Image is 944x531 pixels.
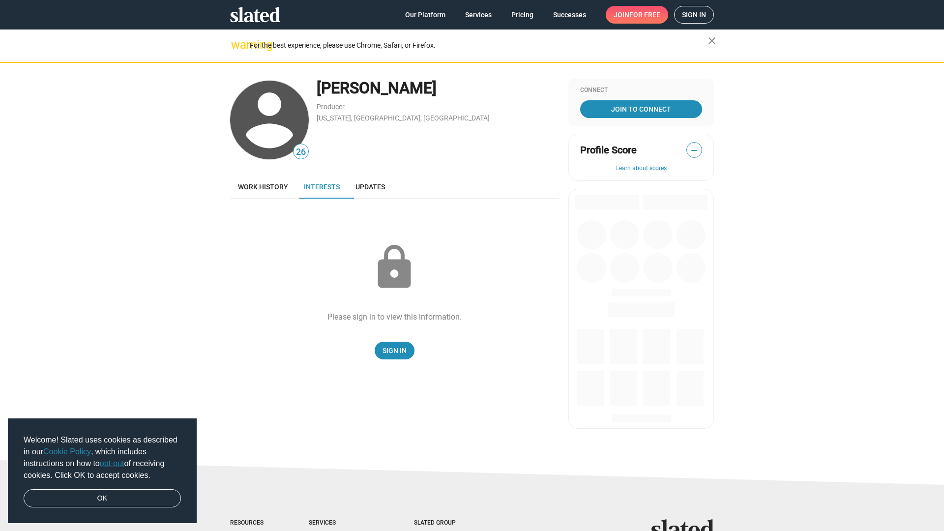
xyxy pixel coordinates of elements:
a: Our Platform [397,6,453,24]
a: Joinfor free [606,6,668,24]
div: For the best experience, please use Chrome, Safari, or Firefox. [250,39,708,52]
span: for free [629,6,660,24]
a: Work history [230,175,296,199]
div: Please sign in to view this information. [327,312,462,322]
mat-icon: warning [231,39,243,51]
a: Producer [317,103,345,111]
span: — [687,144,702,157]
a: dismiss cookie message [24,489,181,508]
a: Sign In [375,342,414,359]
span: Updates [355,183,385,191]
span: Pricing [511,6,533,24]
span: Services [465,6,492,24]
div: [PERSON_NAME] [317,78,559,99]
div: Connect [580,87,702,94]
div: Services [309,519,375,527]
span: Profile Score [580,144,637,157]
a: Interests [296,175,348,199]
span: Welcome! Slated uses cookies as described in our , which includes instructions on how to of recei... [24,434,181,481]
span: Interests [304,183,340,191]
a: Updates [348,175,393,199]
span: Successes [553,6,586,24]
a: Cookie Policy [43,447,91,456]
mat-icon: close [706,35,718,47]
div: Slated Group [414,519,481,527]
div: cookieconsent [8,418,197,524]
a: Pricing [503,6,541,24]
span: Join [614,6,660,24]
div: Resources [230,519,269,527]
a: opt-out [100,459,124,468]
a: Sign in [674,6,714,24]
button: Learn about scores [580,165,702,173]
span: Sign in [682,6,706,23]
a: Services [457,6,500,24]
span: 26 [294,146,308,159]
a: [US_STATE], [GEOGRAPHIC_DATA], [GEOGRAPHIC_DATA] [317,114,490,122]
a: Successes [545,6,594,24]
a: Join To Connect [580,100,702,118]
span: Work history [238,183,288,191]
mat-icon: lock [370,243,419,292]
span: Our Platform [405,6,445,24]
span: Join To Connect [582,100,700,118]
span: Sign In [383,342,407,359]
